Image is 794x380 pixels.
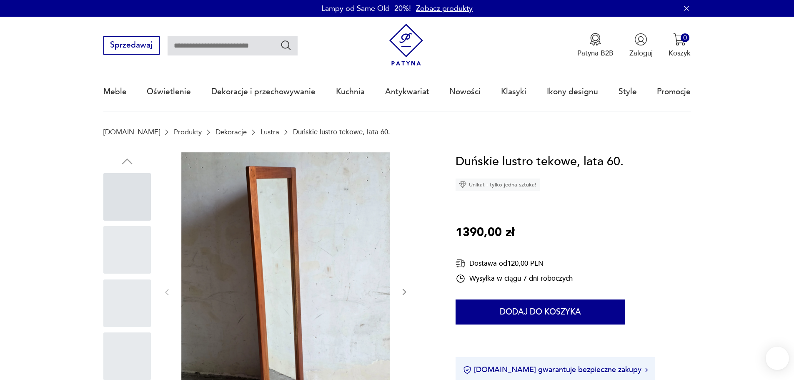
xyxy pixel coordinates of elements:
[260,128,279,136] a: Lustra
[669,33,691,58] button: 0Koszyk
[463,366,471,374] img: Ikona certyfikatu
[321,3,411,14] p: Lampy od Same Old -20%!
[657,73,691,111] a: Promocje
[416,3,473,14] a: Zobacz produkty
[456,258,466,269] img: Ikona dostawy
[456,299,625,325] button: Dodaj do koszyka
[211,73,316,111] a: Dekoracje i przechowywanie
[577,48,614,58] p: Patyna B2B
[280,39,292,51] button: Szukaj
[103,43,160,49] a: Sprzedawaj
[619,73,637,111] a: Style
[547,73,598,111] a: Ikony designu
[463,365,648,375] button: [DOMAIN_NAME] gwarantuje bezpieczne zakupy
[456,223,514,242] p: 1390,00 zł
[215,128,247,136] a: Dekoracje
[577,33,614,58] a: Ikona medaluPatyna B2B
[456,152,624,171] h1: Duńskie lustro tekowe, lata 60.
[634,33,647,46] img: Ikonka użytkownika
[459,181,466,189] img: Ikona diamentu
[681,33,689,42] div: 0
[766,347,789,370] iframe: Smartsupp widget button
[336,73,365,111] a: Kuchnia
[673,33,686,46] img: Ikona koszyka
[629,33,653,58] button: Zaloguj
[456,179,540,191] div: Unikat - tylko jedna sztuka!
[456,258,573,269] div: Dostawa od 120,00 PLN
[669,48,691,58] p: Koszyk
[147,73,191,111] a: Oświetlenie
[103,73,127,111] a: Meble
[501,73,526,111] a: Klasyki
[174,128,202,136] a: Produkty
[449,73,481,111] a: Nowości
[456,274,573,284] div: Wysyłka w ciągu 7 dni roboczych
[577,33,614,58] button: Patyna B2B
[293,128,390,136] p: Duńskie lustro tekowe, lata 60.
[629,48,653,58] p: Zaloguj
[103,36,160,55] button: Sprzedawaj
[385,24,427,66] img: Patyna - sklep z meblami i dekoracjami vintage
[589,33,602,46] img: Ikona medalu
[645,368,648,372] img: Ikona strzałki w prawo
[385,73,429,111] a: Antykwariat
[103,128,160,136] a: [DOMAIN_NAME]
